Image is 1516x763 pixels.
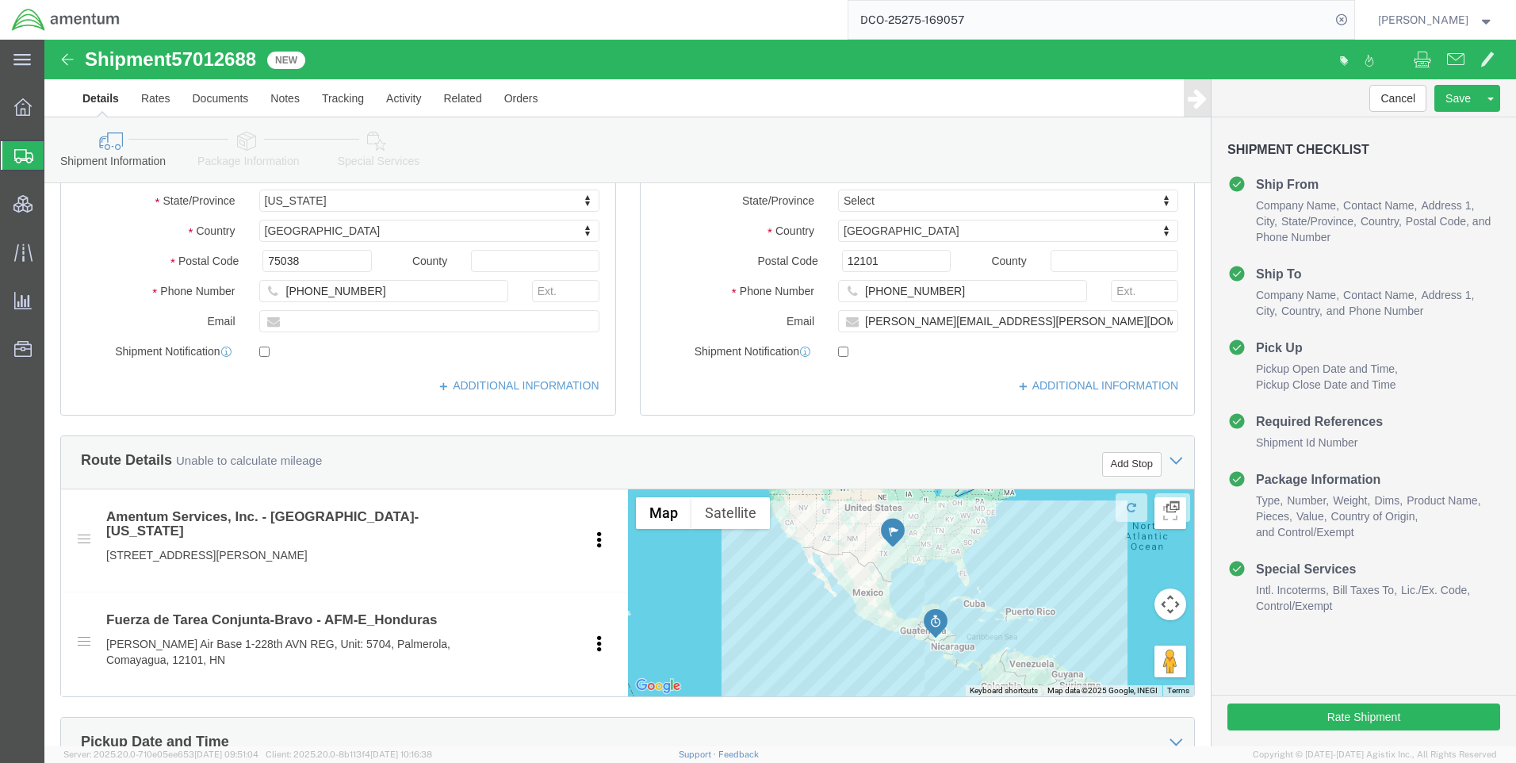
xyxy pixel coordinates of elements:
[63,750,258,759] span: Server: 2025.20.0-710e05ee653
[679,750,718,759] a: Support
[718,750,759,759] a: Feedback
[11,8,121,32] img: logo
[266,750,432,759] span: Client: 2025.20.0-8b113f4
[848,1,1330,39] input: Search for shipment number, reference number
[44,40,1516,746] iframe: FS Legacy Container
[1253,748,1497,761] span: Copyright © [DATE]-[DATE] Agistix Inc., All Rights Reserved
[1377,10,1495,29] button: [PERSON_NAME]
[194,750,258,759] span: [DATE] 09:51:04
[370,750,432,759] span: [DATE] 10:16:38
[1378,11,1468,29] span: Ray Cheatteam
